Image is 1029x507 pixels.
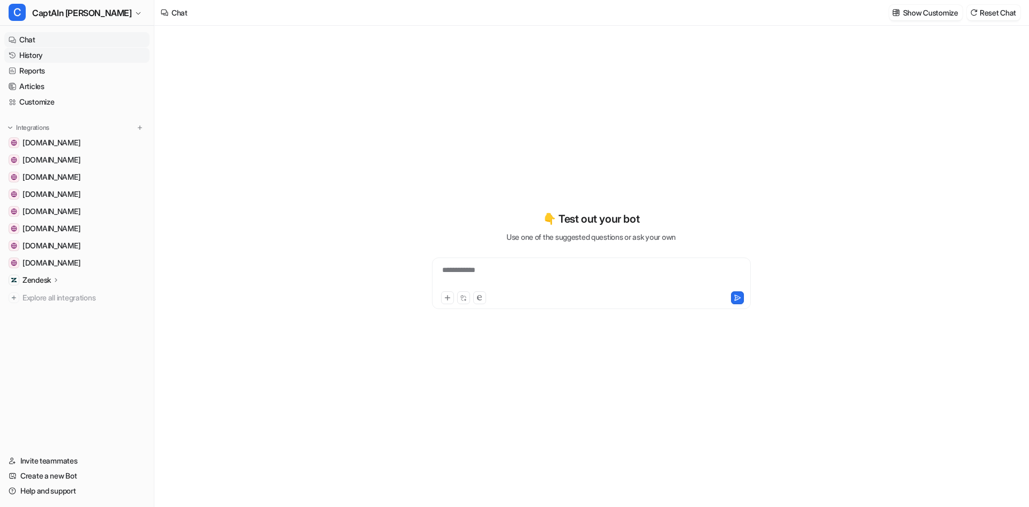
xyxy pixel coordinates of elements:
img: www.inselfaehre.de [11,157,17,163]
img: www.inselbus-norderney.de [11,260,17,266]
button: Integrations [4,122,53,133]
span: [DOMAIN_NAME] [23,155,80,165]
a: www.inseltouristik.de[DOMAIN_NAME] [4,170,150,185]
div: Chat [171,7,188,18]
button: Reset Chat [967,5,1020,20]
a: www.inselfaehre.de[DOMAIN_NAME] [4,152,150,167]
a: www.inselbus-norderney.de[DOMAIN_NAME] [4,255,150,270]
a: Customize [4,94,150,109]
a: www.nordsee-bike.de[DOMAIN_NAME] [4,238,150,253]
img: www.nordsee-bike.de [11,243,17,249]
img: www.inseltouristik.de [11,174,17,180]
a: Reports [4,63,150,78]
p: Integrations [16,123,49,132]
span: CaptAIn [PERSON_NAME] [32,5,132,20]
img: menu_add.svg [136,124,144,131]
a: Explore all integrations [4,290,150,305]
a: Articles [4,79,150,94]
img: www.inselflieger.de [11,208,17,215]
span: Explore all integrations [23,289,145,306]
p: Use one of the suggested questions or ask your own [506,231,676,243]
a: www.inselexpress.de[DOMAIN_NAME] [4,187,150,202]
a: Create a new Bot [4,468,150,483]
p: Show Customize [903,7,958,18]
p: Zendesk [23,275,51,285]
a: Chat [4,32,150,47]
span: [DOMAIN_NAME] [23,258,80,268]
img: explore all integrations [9,292,19,303]
span: [DOMAIN_NAME] [23,189,80,200]
a: History [4,48,150,63]
a: Help and support [4,483,150,498]
a: www.frisonaut.de[DOMAIN_NAME] [4,135,150,150]
img: customize [892,9,900,17]
p: 👇 Test out your bot [543,211,639,227]
img: expand menu [6,124,14,131]
span: [DOMAIN_NAME] [23,172,80,182]
button: Show Customize [889,5,963,20]
span: [DOMAIN_NAME] [23,240,80,251]
a: www.inselflieger.de[DOMAIN_NAME] [4,204,150,219]
img: www.inselparker.de [11,225,17,232]
span: [DOMAIN_NAME] [23,206,80,217]
a: Invite teammates [4,453,150,468]
img: reset [970,9,978,17]
img: www.inselexpress.de [11,191,17,197]
span: [DOMAIN_NAME] [23,137,80,148]
span: C [9,4,26,21]
img: Zendesk [11,277,17,283]
img: www.frisonaut.de [11,139,17,146]
span: [DOMAIN_NAME] [23,223,80,234]
a: www.inselparker.de[DOMAIN_NAME] [4,221,150,236]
